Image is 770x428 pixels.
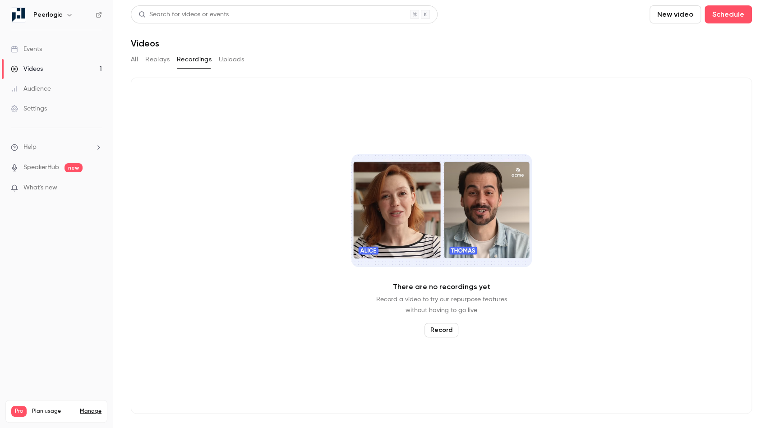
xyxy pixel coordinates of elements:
[32,408,74,415] span: Plan usage
[80,408,101,415] a: Manage
[11,8,26,22] img: Peerlogic
[65,163,83,172] span: new
[11,143,102,152] li: help-dropdown-opener
[138,10,229,19] div: Search for videos or events
[393,281,490,292] p: There are no recordings yet
[219,52,244,67] button: Uploads
[23,183,57,193] span: What's new
[33,10,62,19] h6: Peerlogic
[376,294,507,316] p: Record a video to try our repurpose features without having to go live
[131,5,752,423] section: Videos
[131,38,159,49] h1: Videos
[177,52,212,67] button: Recordings
[11,104,47,113] div: Settings
[145,52,170,67] button: Replays
[650,5,701,23] button: New video
[11,45,42,54] div: Events
[705,5,752,23] button: Schedule
[11,84,51,93] div: Audience
[131,52,138,67] button: All
[23,143,37,152] span: Help
[424,323,458,337] button: Record
[23,163,59,172] a: SpeakerHub
[11,64,43,74] div: Videos
[11,406,27,417] span: Pro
